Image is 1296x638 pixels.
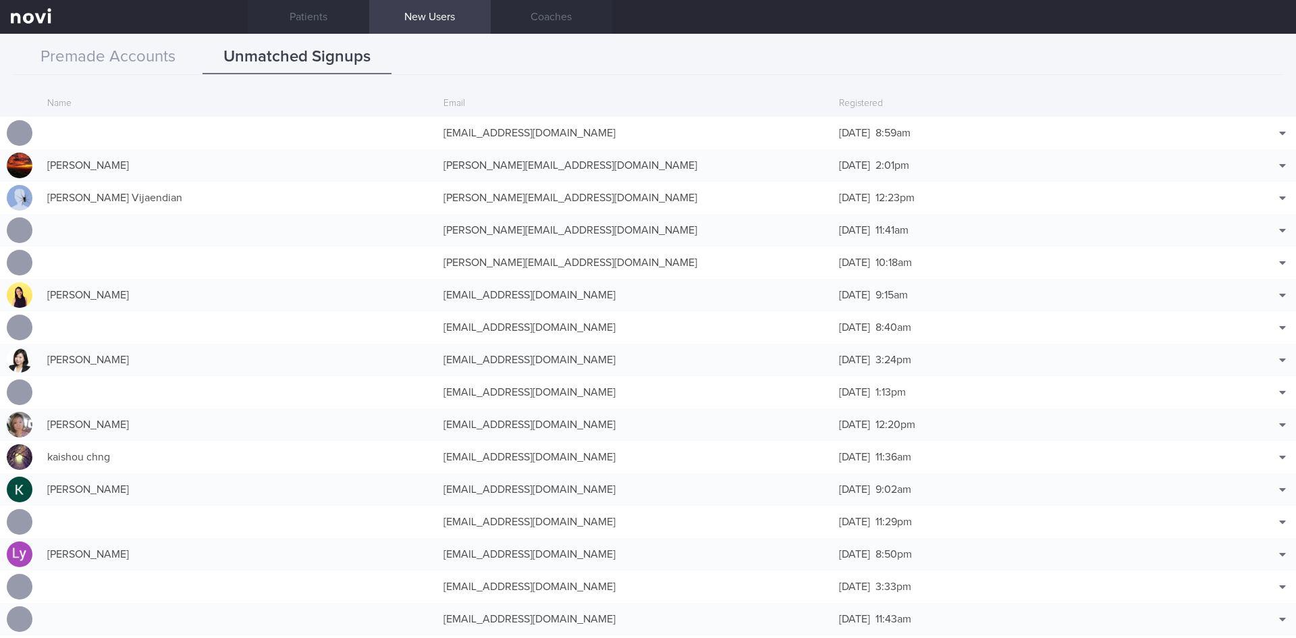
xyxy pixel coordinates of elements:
[875,354,911,365] span: 3:24pm
[40,91,437,117] div: Name
[40,444,437,471] div: kaishou chng
[839,387,870,398] span: [DATE]
[875,225,909,236] span: 11:41am
[875,387,906,398] span: 1:13pm
[437,152,833,179] div: [PERSON_NAME][EMAIL_ADDRESS][DOMAIN_NAME]
[839,614,870,624] span: [DATE]
[437,606,833,633] div: [EMAIL_ADDRESS][DOMAIN_NAME]
[40,541,437,568] div: [PERSON_NAME]
[40,346,437,373] div: [PERSON_NAME]
[437,379,833,406] div: [EMAIL_ADDRESS][DOMAIN_NAME]
[875,290,908,300] span: 9:15am
[202,41,391,74] button: Unmatched Signups
[839,581,870,592] span: [DATE]
[839,290,870,300] span: [DATE]
[875,452,911,462] span: 11:36am
[40,476,437,503] div: [PERSON_NAME]
[437,573,833,600] div: [EMAIL_ADDRESS][DOMAIN_NAME]
[839,160,870,171] span: [DATE]
[875,192,915,203] span: 12:23pm
[839,128,870,138] span: [DATE]
[832,91,1228,117] div: Registered
[437,508,833,535] div: [EMAIL_ADDRESS][DOMAIN_NAME]
[875,160,909,171] span: 2:01pm
[839,549,870,560] span: [DATE]
[437,217,833,244] div: [PERSON_NAME][EMAIL_ADDRESS][DOMAIN_NAME]
[40,411,437,438] div: [PERSON_NAME]
[437,411,833,438] div: [EMAIL_ADDRESS][DOMAIN_NAME]
[437,282,833,309] div: [EMAIL_ADDRESS][DOMAIN_NAME]
[839,484,870,495] span: [DATE]
[40,184,437,211] div: [PERSON_NAME] Vijaendian
[875,322,911,333] span: 8:40am
[437,346,833,373] div: [EMAIL_ADDRESS][DOMAIN_NAME]
[437,541,833,568] div: [EMAIL_ADDRESS][DOMAIN_NAME]
[437,119,833,147] div: [EMAIL_ADDRESS][DOMAIN_NAME]
[839,516,870,527] span: [DATE]
[839,452,870,462] span: [DATE]
[875,484,911,495] span: 9:02am
[437,444,833,471] div: [EMAIL_ADDRESS][DOMAIN_NAME]
[437,314,833,341] div: [EMAIL_ADDRESS][DOMAIN_NAME]
[875,128,911,138] span: 8:59am
[437,184,833,211] div: [PERSON_NAME][EMAIL_ADDRESS][DOMAIN_NAME]
[437,476,833,503] div: [EMAIL_ADDRESS][DOMAIN_NAME]
[839,192,870,203] span: [DATE]
[875,257,912,268] span: 10:18am
[40,152,437,179] div: [PERSON_NAME]
[13,41,202,74] button: Premade Accounts
[839,225,870,236] span: [DATE]
[40,282,437,309] div: [PERSON_NAME]
[875,516,912,527] span: 11:29pm
[437,249,833,276] div: [PERSON_NAME][EMAIL_ADDRESS][DOMAIN_NAME]
[875,549,912,560] span: 8:50pm
[875,614,911,624] span: 11:43am
[839,257,870,268] span: [DATE]
[839,322,870,333] span: [DATE]
[839,354,870,365] span: [DATE]
[437,91,833,117] div: Email
[875,581,911,592] span: 3:33pm
[839,419,870,430] span: [DATE]
[875,419,915,430] span: 12:20pm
